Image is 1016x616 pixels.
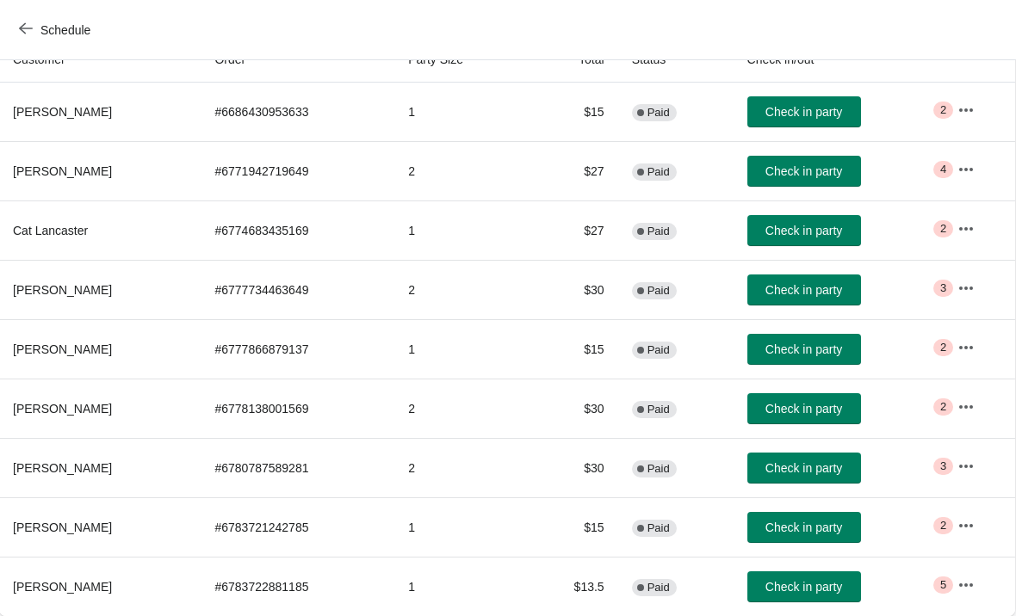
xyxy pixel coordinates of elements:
[940,222,946,236] span: 2
[13,342,112,356] span: [PERSON_NAME]
[201,260,394,319] td: # 6777734463649
[394,438,526,497] td: 2
[13,224,88,237] span: Cat Lancaster
[747,453,861,484] button: Check in party
[940,578,946,592] span: 5
[765,521,842,534] span: Check in party
[940,281,946,295] span: 3
[201,319,394,379] td: # 6777866879137
[647,343,670,357] span: Paid
[201,141,394,200] td: # 6771942719649
[40,23,90,37] span: Schedule
[940,341,946,354] span: 2
[9,15,104,46] button: Schedule
[940,400,946,414] span: 2
[394,379,526,438] td: 2
[526,141,618,200] td: $27
[201,200,394,260] td: # 6774683435169
[394,83,526,141] td: 1
[765,224,842,237] span: Check in party
[747,274,861,305] button: Check in party
[201,83,394,141] td: # 6686430953633
[526,83,618,141] td: $15
[13,283,112,297] span: [PERSON_NAME]
[526,200,618,260] td: $27
[13,105,112,119] span: [PERSON_NAME]
[747,215,861,246] button: Check in party
[747,96,861,127] button: Check in party
[765,580,842,594] span: Check in party
[201,379,394,438] td: # 6778138001569
[940,163,946,176] span: 4
[394,141,526,200] td: 2
[940,519,946,533] span: 2
[940,459,946,473] span: 3
[765,164,842,178] span: Check in party
[765,105,842,119] span: Check in party
[526,319,618,379] td: $15
[747,571,861,602] button: Check in party
[526,497,618,557] td: $15
[940,103,946,117] span: 2
[394,200,526,260] td: 1
[201,557,394,616] td: # 6783722881185
[647,403,670,416] span: Paid
[647,225,670,238] span: Paid
[394,557,526,616] td: 1
[394,319,526,379] td: 1
[13,461,112,475] span: [PERSON_NAME]
[765,461,842,475] span: Check in party
[647,462,670,476] span: Paid
[647,581,670,594] span: Paid
[765,283,842,297] span: Check in party
[765,342,842,356] span: Check in party
[526,260,618,319] td: $30
[647,165,670,179] span: Paid
[201,497,394,557] td: # 6783721242785
[747,334,861,365] button: Check in party
[647,284,670,298] span: Paid
[13,164,112,178] span: [PERSON_NAME]
[526,379,618,438] td: $30
[647,521,670,535] span: Paid
[394,260,526,319] td: 2
[765,402,842,416] span: Check in party
[201,438,394,497] td: # 6780787589281
[13,521,112,534] span: [PERSON_NAME]
[747,512,861,543] button: Check in party
[394,497,526,557] td: 1
[747,156,861,187] button: Check in party
[526,438,618,497] td: $30
[647,106,670,120] span: Paid
[13,402,112,416] span: [PERSON_NAME]
[747,393,861,424] button: Check in party
[13,580,112,594] span: [PERSON_NAME]
[526,557,618,616] td: $13.5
